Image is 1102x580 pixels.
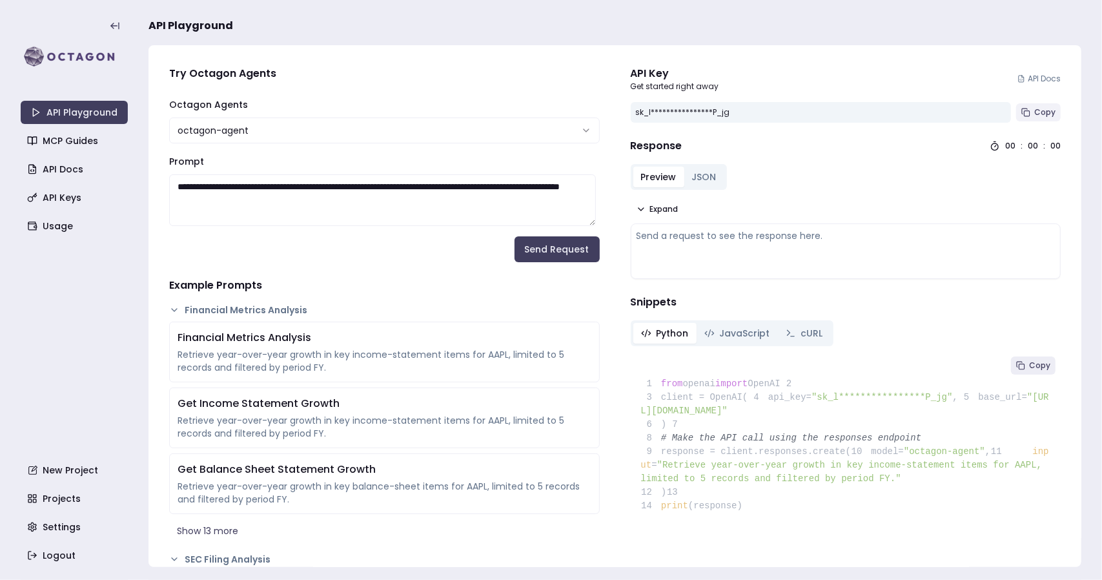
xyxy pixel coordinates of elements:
p: Get started right away [631,81,719,92]
span: ) [641,487,667,497]
span: 5 [958,391,979,404]
span: 2 [781,377,801,391]
a: API Docs [22,158,129,181]
div: : [1021,141,1023,151]
span: 10 [851,445,872,459]
button: SEC Filing Analysis [169,553,600,566]
a: Usage [22,214,129,238]
a: Projects [22,487,129,510]
button: Show 13 more [169,519,600,543]
span: JavaScript [720,327,770,340]
div: Financial Metrics Analysis [178,330,591,346]
button: JSON [684,167,724,187]
span: , [985,446,990,457]
span: cURL [801,327,823,340]
span: # Make the API call using the responses endpoint [661,433,921,443]
div: 00 [1005,141,1015,151]
span: 14 [641,499,662,513]
h4: Response [631,138,682,154]
button: Expand [631,200,684,218]
a: New Project [22,459,129,482]
span: API Playground [148,18,233,34]
span: response = client.responses.create( [641,446,852,457]
span: client = OpenAI( [641,392,748,402]
img: logo-rect-yK7x_WSZ.svg [21,44,128,70]
div: 00 [1050,141,1061,151]
a: API Docs [1017,74,1061,84]
span: 8 [641,431,662,445]
label: Prompt [169,155,204,168]
span: = [651,460,657,470]
a: Logout [22,544,129,567]
div: Send a request to see the response here. [637,229,1056,242]
span: api_key= [768,392,811,402]
div: API Key [631,66,719,81]
span: model= [872,446,904,457]
h4: Example Prompts [169,278,600,293]
div: : [1043,141,1045,151]
span: (response) [688,501,742,511]
span: 7 [666,418,687,431]
button: Financial Metrics Analysis [169,304,600,316]
div: Retrieve year-over-year growth in key income-statement items for AAPL, limited to 5 records and f... [178,348,591,374]
button: Preview [633,167,684,187]
span: Expand [650,204,679,214]
span: Copy [1029,360,1050,371]
span: from [661,378,683,389]
div: Retrieve year-over-year growth in key income-statement items for AAPL, limited to 5 records and f... [178,414,591,440]
a: Settings [22,515,129,539]
h4: Try Octagon Agents [169,66,600,81]
div: Retrieve year-over-year growth in key balance-sheet items for AAPL, limited to 5 records and filt... [178,480,591,506]
div: Get Balance Sheet Statement Growth [178,462,591,477]
span: base_url= [978,392,1027,402]
span: print [661,501,688,511]
span: "Retrieve year-over-year growth in key income-statement items for AAPL, limited to 5 records and ... [641,460,1048,484]
span: , [953,392,958,402]
a: MCP Guides [22,129,129,152]
span: Copy [1034,107,1056,118]
span: 13 [666,486,687,499]
h4: Snippets [631,295,1061,310]
label: Octagon Agents [169,98,248,111]
span: import [715,378,748,389]
span: 11 [990,445,1011,459]
div: Get Income Statement Growth [178,396,591,411]
span: 6 [641,418,662,431]
button: Copy [1016,103,1061,121]
button: Copy [1011,357,1056,375]
span: 3 [641,391,662,404]
span: "[URL][DOMAIN_NAME]" [641,392,1049,416]
span: "octagon-agent" [904,446,985,457]
span: 1 [641,377,662,391]
span: 9 [641,445,662,459]
span: 4 [748,391,768,404]
span: 12 [641,486,662,499]
div: 00 [1028,141,1038,151]
span: OpenAI [748,378,780,389]
button: Send Request [515,236,600,262]
a: API Playground [21,101,128,124]
a: API Keys [22,186,129,209]
span: ) [641,419,667,430]
span: Python [657,327,689,340]
span: openai [683,378,715,389]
